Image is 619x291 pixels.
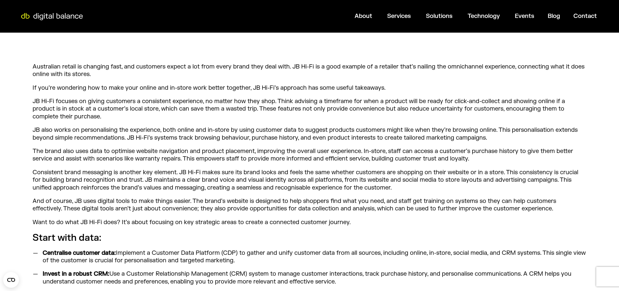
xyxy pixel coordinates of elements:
[426,12,453,20] a: Solutions
[33,63,586,78] p: Australian retail is changing fast, and customers expect a lot from every brand they deal with. J...
[89,10,602,23] nav: Menu
[33,126,586,142] p: JB also works on personalising the experience, both online and in-store by using customer data to...
[33,232,586,244] h3: Start with data:
[33,169,586,191] p: Consistent brand messaging is another key element. JB Hi-Fi makes sure its brand looks and feels ...
[171,18,448,48] iframe: AudioNative ElevenLabs Player
[40,249,586,265] li: Implement a Customer Data Platform (CDP) to gather and unify customer data from all sources, incl...
[43,249,116,257] strong: Centralise customer data:
[33,84,586,92] p: If you’re wondering how to make your online and in-store work better together, JB Hi-Fi’s approac...
[40,270,586,285] li: Use a Customer Relationship Management (CRM) system to manage customer interactions, track purcha...
[548,12,560,20] a: Blog
[16,13,88,20] img: Digital Balance logo
[3,272,19,288] button: Open CMP widget
[355,12,372,20] a: About
[468,12,500,20] a: Technology
[387,12,411,20] a: Services
[515,12,534,20] a: Events
[43,270,109,278] strong: Invest in a robust CRM:
[33,197,586,213] p: And of course, JB uses digital tools to make things easier. The brand’s website is designed to he...
[573,12,597,20] a: Contact
[33,219,586,226] p: Want to do what JB Hi-Fi does? It’s about focusing on key strategic areas to create a connected c...
[33,98,586,120] p: JB Hi-Fi focuses on giving customers a consistent experience, no matter how they shop. Think advi...
[89,10,602,23] div: Menu Toggle
[33,147,586,163] p: The brand also uses data to optimise website navigation and product placement, improving the over...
